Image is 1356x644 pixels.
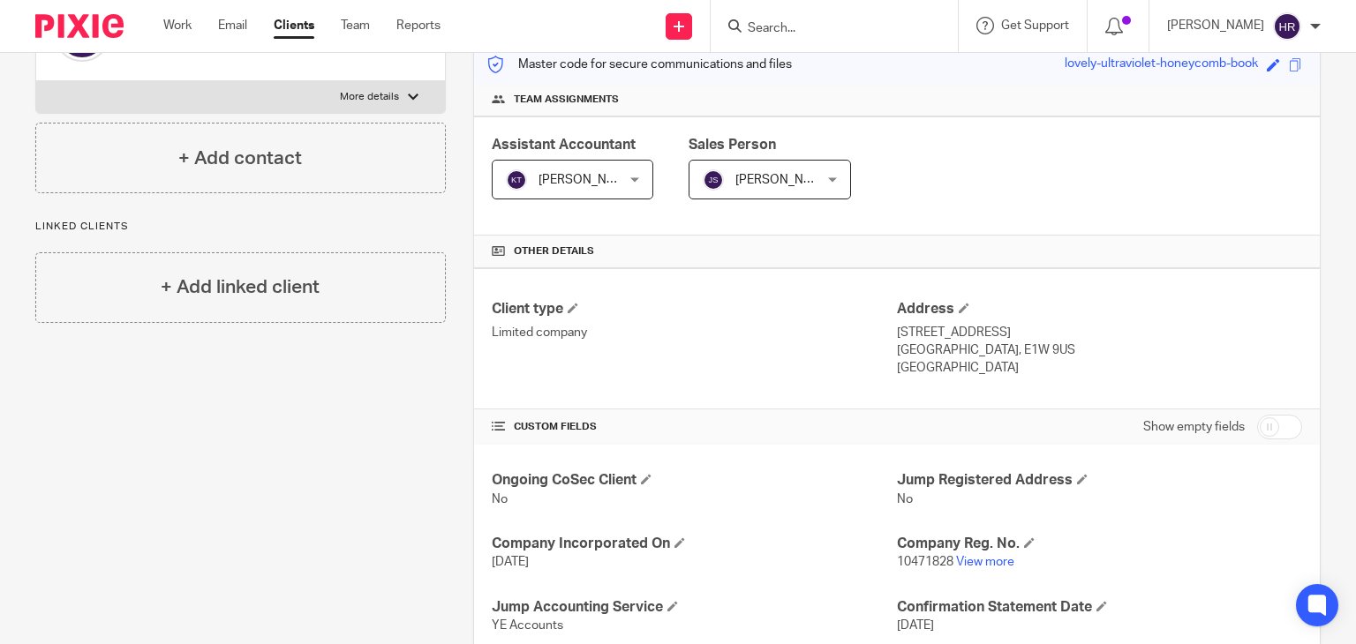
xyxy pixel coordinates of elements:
[492,598,897,617] h4: Jump Accounting Service
[396,17,441,34] a: Reports
[492,471,897,490] h4: Ongoing CoSec Client
[178,145,302,172] h4: + Add contact
[1065,55,1258,75] div: lovely-ultraviolet-honeycomb-book
[492,138,636,152] span: Assistant Accountant
[161,273,320,301] h4: + Add linked client
[897,341,1302,359] p: [GEOGRAPHIC_DATA], E1W 9US
[897,300,1302,318] h4: Address
[487,56,792,73] p: Master code for secure communications and files
[35,14,124,38] img: Pixie
[897,359,1302,377] p: [GEOGRAPHIC_DATA]
[492,324,897,341] p: Limited company
[1273,12,1301,41] img: svg%3E
[703,169,724,191] img: svg%3E
[492,556,529,568] span: [DATE]
[492,535,897,553] h4: Company Incorporated On
[539,174,636,186] span: [PERSON_NAME]
[689,138,776,152] span: Sales Person
[514,93,619,107] span: Team assignments
[897,619,934,632] span: [DATE]
[897,493,913,505] span: No
[897,471,1302,490] h4: Jump Registered Address
[274,17,314,34] a: Clients
[492,420,897,434] h4: CUSTOM FIELDS
[897,535,1302,553] h4: Company Reg. No.
[746,21,905,37] input: Search
[1143,418,1245,436] label: Show empty fields
[956,556,1014,568] a: View more
[897,598,1302,617] h4: Confirmation Statement Date
[1001,19,1069,32] span: Get Support
[218,17,247,34] a: Email
[163,17,192,34] a: Work
[1167,17,1264,34] p: [PERSON_NAME]
[506,169,527,191] img: svg%3E
[514,244,594,258] span: Other details
[492,493,508,505] span: No
[341,17,370,34] a: Team
[492,300,897,318] h4: Client type
[897,324,1302,341] p: [STREET_ADDRESS]
[897,556,953,568] span: 10471828
[492,619,563,632] span: YE Accounts
[340,90,399,104] p: More details
[735,174,832,186] span: [PERSON_NAME]
[35,220,446,234] p: Linked clients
